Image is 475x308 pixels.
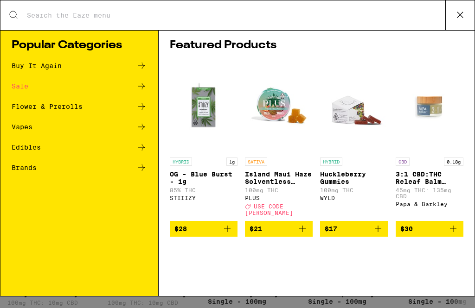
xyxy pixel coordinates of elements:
p: SATIVA [245,157,267,166]
p: OG - Blue Burst - 1g [170,170,237,185]
a: Brands [12,162,147,173]
div: Vapes [12,124,32,130]
div: STIIIZY [170,195,237,201]
p: Huckleberry Gummies [320,170,388,185]
span: $28 [174,225,187,233]
button: Add to bag [396,221,463,237]
a: Flower & Prerolls [12,101,147,112]
p: 45mg THC: 135mg CBD [396,187,463,199]
a: Open page for Huckleberry Gummies from WYLD [320,60,388,221]
span: $30 [400,225,413,233]
span: USE CODE [PERSON_NAME] [245,203,293,216]
p: HYBRID [170,157,192,166]
h1: Featured Products [170,40,463,51]
input: Search the Eaze menu [26,11,445,19]
p: 1g [226,157,237,166]
img: STIIIZY - OG - Blue Burst - 1g [170,60,237,153]
h1: Popular Categories [12,40,147,51]
span: $17 [325,225,337,233]
p: 100mg THC [245,187,313,193]
a: Open page for Island Maui Haze Solventless Gummies from PLUS [245,60,313,221]
a: Vapes [12,121,147,132]
a: Open page for 3:1 CBD:THC Releaf Balm (15ml) - 180mg from Papa & Barkley [396,60,463,221]
a: Edibles [12,142,147,153]
p: HYBRID [320,157,342,166]
p: 100mg THC [320,187,388,193]
a: Buy It Again [12,60,147,71]
div: Buy It Again [12,63,62,69]
a: Sale [12,81,147,92]
p: CBD [396,157,410,166]
div: PLUS [245,195,313,201]
p: 0.18g [444,157,463,166]
div: Brands [12,164,37,171]
img: PLUS - Island Maui Haze Solventless Gummies [245,60,313,153]
img: Papa & Barkley - 3:1 CBD:THC Releaf Balm (15ml) - 180mg [396,60,463,153]
div: Sale [12,83,28,89]
p: Island Maui Haze Solventless Gummies [245,170,313,185]
img: WYLD - Huckleberry Gummies [320,60,388,153]
button: Add to bag [170,221,237,237]
button: Add to bag [320,221,388,237]
div: Flower & Prerolls [12,103,83,110]
div: Papa & Barkley [396,201,463,207]
a: Open page for OG - Blue Burst - 1g from STIIIZY [170,60,237,221]
button: Add to bag [245,221,313,237]
div: WYLD [320,195,388,201]
span: $21 [250,225,262,233]
p: 85% THC [170,187,237,193]
div: Edibles [12,144,41,151]
p: 3:1 CBD:THC Releaf Balm (15ml) - 180mg [396,170,463,185]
